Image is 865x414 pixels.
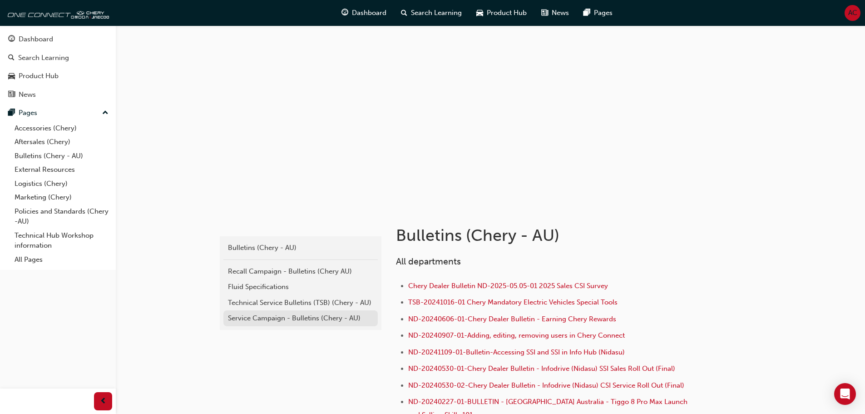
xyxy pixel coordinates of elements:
[11,163,112,177] a: External Resources
[19,71,59,81] div: Product Hub
[848,8,857,18] span: AC
[4,105,112,121] button: Pages
[845,5,860,21] button: AC
[8,54,15,62] span: search-icon
[341,7,348,19] span: guage-icon
[8,72,15,80] span: car-icon
[223,295,378,311] a: Technical Service Bulletins (TSB) (Chery - AU)
[469,4,534,22] a: car-iconProduct Hub
[223,264,378,279] a: Recall Campaign - Bulletins (Chery AU)
[11,135,112,149] a: Aftersales (Chery)
[487,8,527,18] span: Product Hub
[396,256,461,267] span: All departments
[408,298,618,306] a: TSB-20241016-01 Chery Mandatory Electric Vehicles Special Tools
[408,348,625,356] a: ND-20241109-01-Bulletin-Accessing SSI and SSI in Info Hub (Nidasu)
[8,91,15,99] span: news-icon
[11,149,112,163] a: Bulletins (Chery - AU)
[552,8,569,18] span: News
[223,279,378,295] a: Fluid Specifications
[8,109,15,117] span: pages-icon
[576,4,620,22] a: pages-iconPages
[5,4,109,22] img: oneconnect
[8,35,15,44] span: guage-icon
[411,8,462,18] span: Search Learning
[594,8,613,18] span: Pages
[4,50,112,66] a: Search Learning
[18,53,69,63] div: Search Learning
[476,7,483,19] span: car-icon
[408,315,616,323] a: ND-20240606-01-Chery Dealer Bulletin - Earning Chery Rewards
[11,205,112,229] a: Policies and Standards (Chery -AU)
[11,121,112,135] a: Accessories (Chery)
[396,225,694,245] h1: Bulletins (Chery - AU)
[11,229,112,253] a: Technical Hub Workshop information
[834,383,856,405] div: Open Intercom Messenger
[394,4,469,22] a: search-iconSearch Learning
[408,381,684,389] a: ND-20240530-02-Chery Dealer Bulletin - Infodrive (Nidasu) CSI Service Roll Out (Final)
[408,282,608,290] a: Chery Dealer Bulletin ND-2025-05.05-01 2025 Sales CSI Survey
[583,7,590,19] span: pages-icon
[4,29,112,105] button: DashboardSearch LearningProduct HubNews
[4,31,112,48] a: Dashboard
[11,253,112,267] a: All Pages
[223,240,378,256] a: Bulletins (Chery - AU)
[223,310,378,326] a: Service Campaign - Bulletins (Chery - AU)
[408,364,675,373] a: ND-20240530-01-Chery Dealer Bulletin - Infodrive (Nidasu) SSI Sales Roll Out (Final)
[19,34,53,45] div: Dashboard
[408,331,625,339] a: ND-20240907-01-Adding, editing, removing users in Chery Connect
[228,298,373,308] div: Technical Service Bulletins (TSB) (Chery - AU)
[334,4,394,22] a: guage-iconDashboard
[401,7,407,19] span: search-icon
[228,282,373,292] div: Fluid Specifications
[100,396,107,407] span: prev-icon
[4,68,112,85] a: Product Hub
[19,108,37,118] div: Pages
[534,4,576,22] a: news-iconNews
[11,190,112,205] a: Marketing (Chery)
[19,90,36,100] div: News
[352,8,386,18] span: Dashboard
[102,107,109,119] span: up-icon
[4,86,112,103] a: News
[228,266,373,277] div: Recall Campaign - Bulletins (Chery AU)
[11,177,112,191] a: Logistics (Chery)
[228,313,373,324] div: Service Campaign - Bulletins (Chery - AU)
[541,7,548,19] span: news-icon
[228,243,373,253] div: Bulletins (Chery - AU)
